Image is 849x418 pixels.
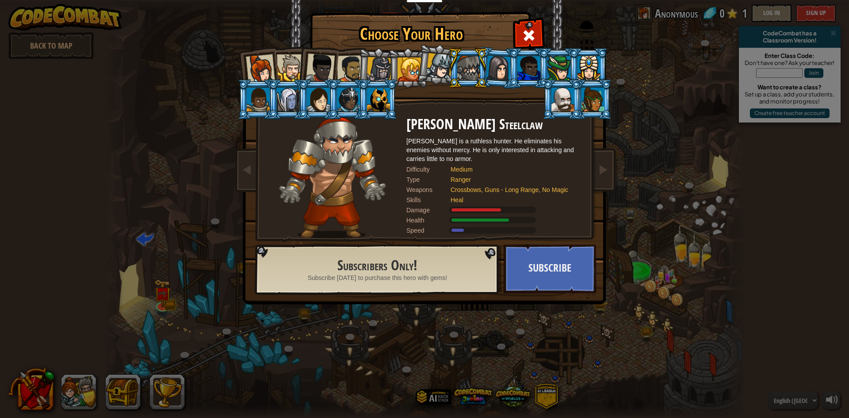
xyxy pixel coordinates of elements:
[296,45,339,88] li: Lady Ida Justheart
[236,46,279,89] li: Captain Anya Weston
[451,165,574,174] div: Medium
[542,79,582,119] li: Okar Stompfoot
[268,79,307,119] li: Nalfar Cryptor
[275,258,479,273] h2: Subscribers Only!
[406,226,583,235] div: Moves at 6 meters per second.
[568,48,608,88] li: Pender Spellbane
[538,48,578,88] li: Naria of the Leaf
[298,79,337,119] li: Illia Shieldsmith
[279,117,386,238] img: trapper-pose.png
[406,175,451,184] div: Type
[416,42,459,87] li: Hattori Hanzō
[406,206,583,215] div: Deals 140% of listed Ranger weapon damage.
[268,46,307,87] li: Sir Tharin Thunderfist
[406,185,451,194] div: Weapons
[451,196,574,204] div: Heal
[451,175,574,184] div: Ranger
[308,273,447,282] span: Subscribe [DATE] to purchase this hero with gems!
[406,206,451,215] div: Damage
[406,137,583,163] div: [PERSON_NAME] is a ruthless hunter. He eliminates his enemies without mercy. He is only intereste...
[504,245,596,293] button: Subscribe
[406,196,451,204] div: Skills
[406,226,451,235] div: Speed
[451,185,574,194] div: Crossbows, Guns - Long Range, No Magic
[328,79,367,119] li: Usara Master Wizard
[406,117,583,132] h2: [PERSON_NAME] Steelclaw
[406,216,583,225] div: Gains 180% of listed Ranger armor health.
[448,48,488,88] li: Senick Steelclaw
[572,79,612,119] li: Zana Woodheart
[477,46,519,89] li: Omarn Brewstone
[357,47,399,89] li: Amara Arrowhead
[388,48,428,88] li: Miss Hushbaum
[358,79,398,119] li: Ritic the Cold
[327,47,368,88] li: Alejandro the Duelist
[255,245,501,295] img: language-selector-background.png
[237,79,277,119] li: Arryn Stonewall
[406,165,451,174] div: Difficulty
[312,25,511,43] h1: Choose Your Hero
[406,216,451,225] div: Health
[508,48,548,88] li: Gordon the Stalwart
